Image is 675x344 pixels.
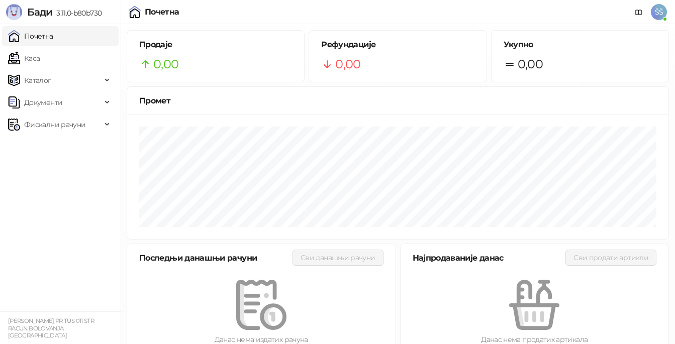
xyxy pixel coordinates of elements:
[413,252,566,264] div: Најпродаваније данас
[293,250,383,266] button: Сви данашњи рачуни
[139,39,292,51] h5: Продаје
[8,317,94,339] small: [PERSON_NAME] PR TUS 011 STR RACUN BOLOVANJA [GEOGRAPHIC_DATA]
[139,94,656,107] div: Промет
[8,26,53,46] a: Почетна
[565,250,656,266] button: Сви продати артикли
[153,55,178,74] span: 0,00
[24,114,85,135] span: Фискални рачуни
[504,39,656,51] h5: Укупно
[321,39,474,51] h5: Рефундације
[6,4,22,20] img: Logo
[145,8,179,16] div: Почетна
[24,92,62,112] span: Документи
[8,48,40,68] a: Каса
[24,70,51,90] span: Каталог
[335,55,360,74] span: 0,00
[518,55,543,74] span: 0,00
[27,6,52,18] span: Бади
[651,4,667,20] span: ŠŠ
[139,252,293,264] div: Последњи данашњи рачуни
[52,9,102,18] span: 3.11.0-b80b730
[631,4,647,20] a: Документација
